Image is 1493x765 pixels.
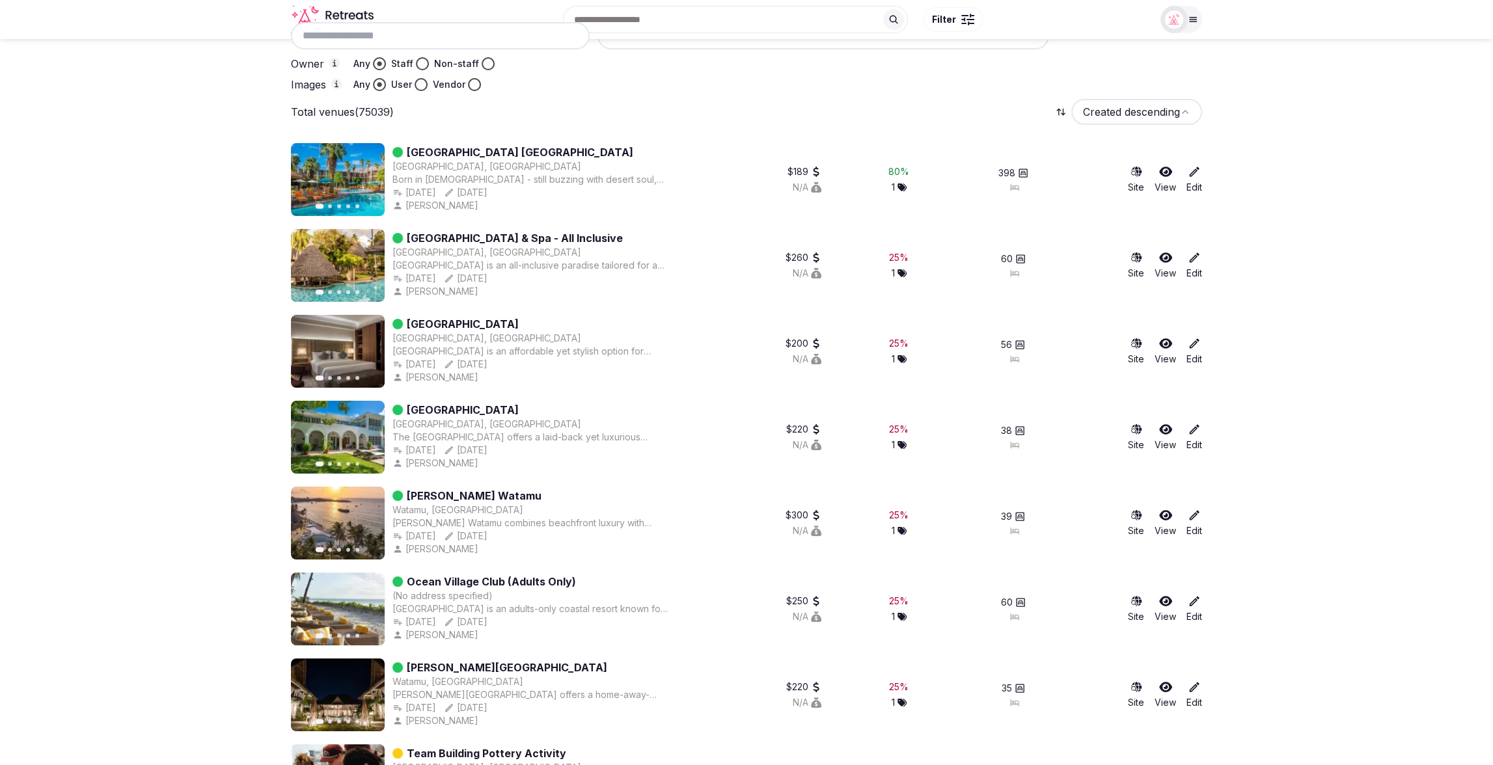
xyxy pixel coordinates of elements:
[353,78,370,91] label: Any
[889,337,909,350] button: 25%
[889,509,909,522] button: 25%
[392,358,436,371] button: [DATE]
[407,574,576,589] a: Ocean Village Club (Adults Only)
[892,181,907,194] button: 1
[889,251,909,264] button: 25%
[444,272,487,285] button: [DATE]
[328,719,332,723] button: Go to slide 2
[892,696,907,709] button: 1
[932,13,956,26] span: Filter
[355,376,359,380] button: Go to slide 5
[392,199,481,212] div: [PERSON_NAME]
[793,267,821,280] div: N/A
[444,530,487,543] button: [DATE]
[793,696,821,709] button: N/A
[444,358,487,371] div: [DATE]
[1128,423,1144,451] a: Site
[392,503,523,517] button: Watamu, [GEOGRAPHIC_DATA]
[392,457,481,470] button: [PERSON_NAME]
[1128,509,1144,537] a: Site
[392,371,481,384] button: [PERSON_NAME]
[444,186,487,199] button: [DATE]
[392,530,436,543] div: [DATE]
[337,634,341,637] button: Go to slide 3
[444,615,487,628] div: [DATE]
[316,290,324,295] button: Go to slide 1
[1155,423,1176,451] a: View
[1186,595,1202,623] a: Edit
[892,267,907,280] button: 1
[1128,251,1144,280] button: Site
[1002,682,1025,695] button: 35
[407,230,623,246] a: [GEOGRAPHIC_DATA] & Spa - All Inclusive
[392,543,481,556] div: [PERSON_NAME]
[291,658,385,731] img: Featured image for Rafiki Tamu Residential Resort
[889,251,909,264] div: 25 %
[346,548,350,552] button: Go to slide 4
[793,438,821,451] div: N/A
[392,285,481,298] button: [PERSON_NAME]
[1186,680,1202,709] a: Edit
[392,332,581,345] button: [GEOGRAPHIC_DATA], [GEOGRAPHIC_DATA]
[337,548,341,552] button: Go to slide 3
[793,181,821,194] button: N/A
[337,376,341,380] button: Go to slide 3
[355,634,359,637] button: Go to slide 5
[1128,680,1144,709] a: Site
[392,589,493,602] button: (No address specified)
[1128,595,1144,623] a: Site
[1001,338,1025,351] button: 56
[433,78,465,91] label: Vendor
[1186,337,1202,366] a: Edit
[892,438,907,451] button: 1
[353,57,370,70] label: Any
[793,610,821,623] button: N/A
[788,165,821,178] div: $189
[392,602,669,615] div: [GEOGRAPHIC_DATA] is an adults-only coastal resort known for its serene ambiance and high-end ser...
[316,548,324,553] button: Go to slide 1
[346,719,350,723] button: Go to slide 4
[407,316,519,332] a: [GEOGRAPHIC_DATA]
[355,462,359,466] button: Go to slide 5
[892,524,907,537] div: 1
[291,229,385,302] img: Featured image for Neptune Palm Beach Boutique Resort & Spa - All Inclusive
[328,376,332,380] button: Go to slide 2
[793,353,821,366] button: N/A
[889,595,909,608] button: 25%
[291,315,385,388] img: Featured image for Okash City Boutique Hotel
[392,246,581,259] button: [GEOGRAPHIC_DATA], [GEOGRAPHIC_DATA]
[786,251,821,264] button: $260
[346,462,350,466] button: Go to slide 4
[892,353,907,366] div: 1
[391,78,412,91] label: User
[392,615,436,628] div: [DATE]
[407,488,541,503] a: [PERSON_NAME] Watamu
[1128,337,1144,366] button: Site
[1128,165,1144,194] a: Site
[786,423,821,436] div: $220
[291,143,385,216] img: Featured image for Riviera Resort & Spa Palm Springs
[434,57,479,70] label: Non-staff
[328,204,332,208] button: Go to slide 2
[889,423,909,436] div: 25 %
[391,57,413,70] label: Staff
[392,628,481,641] button: [PERSON_NAME]
[392,272,436,285] div: [DATE]
[407,144,633,160] a: [GEOGRAPHIC_DATA] [GEOGRAPHIC_DATA]
[392,259,669,272] div: [GEOGRAPHIC_DATA] is an all-inclusive paradise tailored for a stress-free group retreat. With all...
[316,462,324,467] button: Go to slide 1
[316,719,324,725] button: Go to slide 1
[444,444,487,457] button: [DATE]
[786,509,821,522] div: $300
